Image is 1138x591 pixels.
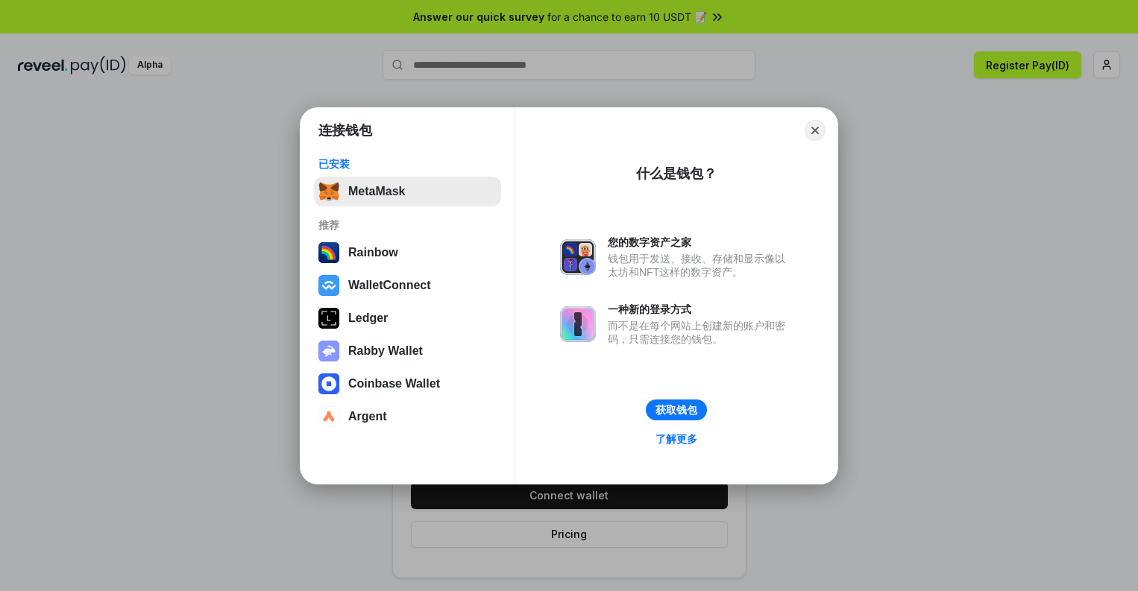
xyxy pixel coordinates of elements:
div: WalletConnect [348,279,431,292]
div: 已安装 [318,157,497,171]
img: svg+xml,%3Csvg%20xmlns%3D%22http%3A%2F%2Fwww.w3.org%2F2000%2Fsvg%22%20fill%3D%22none%22%20viewBox... [560,306,596,342]
div: Rabby Wallet [348,344,423,358]
div: Rainbow [348,246,398,259]
button: Rainbow [314,238,501,268]
a: 了解更多 [647,429,706,449]
div: Argent [348,410,387,423]
button: Ledger [314,303,501,333]
button: Argent [314,402,501,432]
h1: 连接钱包 [318,121,372,139]
img: svg+xml,%3Csvg%20width%3D%22120%22%20height%3D%22120%22%20viewBox%3D%220%200%20120%20120%22%20fil... [318,242,339,263]
div: Coinbase Wallet [348,377,440,391]
div: 而不是在每个网站上创建新的账户和密码，只需连接您的钱包。 [608,319,793,346]
button: MetaMask [314,177,501,206]
button: Coinbase Wallet [314,369,501,399]
button: WalletConnect [314,271,501,300]
img: svg+xml,%3Csvg%20fill%3D%22none%22%20height%3D%2233%22%20viewBox%3D%220%200%2035%2033%22%20width%... [318,181,339,202]
button: Rabby Wallet [314,336,501,366]
div: Ledger [348,312,388,325]
button: Close [805,120,826,141]
div: 一种新的登录方式 [608,303,793,316]
div: 了解更多 [656,432,697,446]
div: 钱包用于发送、接收、存储和显示像以太坊和NFT这样的数字资产。 [608,252,793,279]
img: svg+xml,%3Csvg%20width%3D%2228%22%20height%3D%2228%22%20viewBox%3D%220%200%2028%2028%22%20fill%3D... [318,275,339,296]
div: 推荐 [318,218,497,232]
div: 获取钱包 [656,403,697,417]
img: svg+xml,%3Csvg%20xmlns%3D%22http%3A%2F%2Fwww.w3.org%2F2000%2Fsvg%22%20fill%3D%22none%22%20viewBox... [560,239,596,275]
img: svg+xml,%3Csvg%20xmlns%3D%22http%3A%2F%2Fwww.w3.org%2F2000%2Fsvg%22%20width%3D%2228%22%20height%3... [318,308,339,329]
img: svg+xml,%3Csvg%20width%3D%2228%22%20height%3D%2228%22%20viewBox%3D%220%200%2028%2028%22%20fill%3D... [318,373,339,394]
div: MetaMask [348,185,405,198]
img: svg+xml,%3Csvg%20width%3D%2228%22%20height%3D%2228%22%20viewBox%3D%220%200%2028%2028%22%20fill%3D... [318,406,339,427]
div: 您的数字资产之家 [608,236,793,249]
div: 什么是钱包？ [636,165,717,183]
img: svg+xml,%3Csvg%20xmlns%3D%22http%3A%2F%2Fwww.w3.org%2F2000%2Fsvg%22%20fill%3D%22none%22%20viewBox... [318,341,339,361]
button: 获取钱包 [646,399,707,420]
